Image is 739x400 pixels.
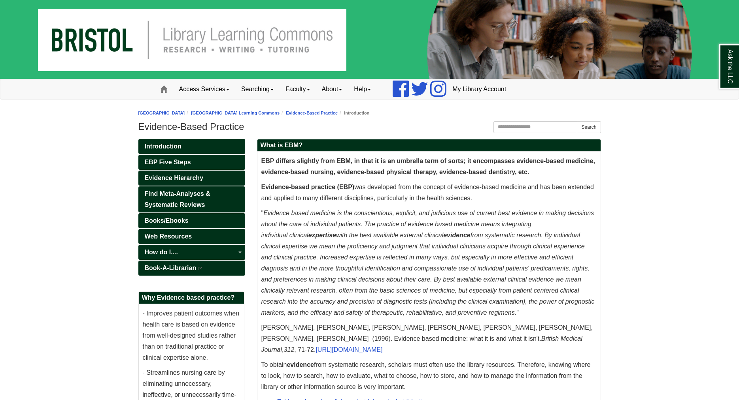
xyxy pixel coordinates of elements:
i: This link opens in a new window [198,267,203,270]
a: EBP Five Steps [138,155,245,170]
h2: What is EBM? [257,139,601,152]
p: To obtain from systematic research, scholars must often use the library resources. Therefore, kno... [261,359,597,392]
a: Books/Ebooks [138,213,245,228]
span: expertise [308,232,336,238]
span: Web Resources [145,233,192,240]
span: How do I.... [145,249,178,255]
a: Find Meta-Analyses & Systematic Reviews [138,186,245,212]
button: Search [577,121,601,133]
a: Faculty [280,79,316,99]
p: " ." [261,208,597,318]
span: Books/Ebooks [145,217,189,224]
strong: evidence [287,361,314,368]
li: Introduction [338,109,369,117]
em: British Medical Journal [261,335,582,353]
nav: breadcrumb [138,109,601,117]
p: was developed from the concept of evidence-based medicine and has been extended and applied to ma... [261,182,597,204]
a: Help [348,79,377,99]
span: EBP differs slightly from EBM, in that it is an umbrella term of sorts; it encompasses evidence-b... [261,158,595,175]
a: How do I.... [138,245,245,260]
p: - Improves patient outcomes when health care is based on evidence from well-designed studies rath... [143,308,240,363]
h2: Why Evidence based practice? [139,292,244,304]
span: Introduction [145,143,181,150]
span: evidence [443,232,470,238]
a: Access Services [173,79,235,99]
em: 312 [284,346,294,353]
a: Introduction [138,139,245,154]
h1: Evidence-Based Practice [138,121,601,132]
a: Evidence-Based Practice [286,111,338,115]
a: [GEOGRAPHIC_DATA] Learning Commons [191,111,280,115]
a: Searching [235,79,280,99]
a: [GEOGRAPHIC_DATA] [138,111,185,115]
a: Evidence Hierarchy [138,171,245,186]
a: [URL][DOMAIN_NAME] [316,346,382,353]
span: Book-A-Librarian [145,265,197,271]
strong: Evidence-based practice (EBP) [261,184,355,190]
span: Find Meta-Analyses & Systematic Reviews [145,190,210,208]
span: EBP Five Steps [145,159,191,165]
a: My Library Account [446,79,512,99]
a: About [316,79,348,99]
span: Evidence Hierarchy [145,175,204,181]
a: Web Resources [138,229,245,244]
a: Book-A-Librarian [138,261,245,276]
em: Evidence based medicine is the conscientious, explicit, and judicious use of current best evidenc... [261,210,595,316]
p: [PERSON_NAME], [PERSON_NAME], [PERSON_NAME], [PERSON_NAME], [PERSON_NAME], [PERSON_NAME], [PERSON... [261,322,597,355]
